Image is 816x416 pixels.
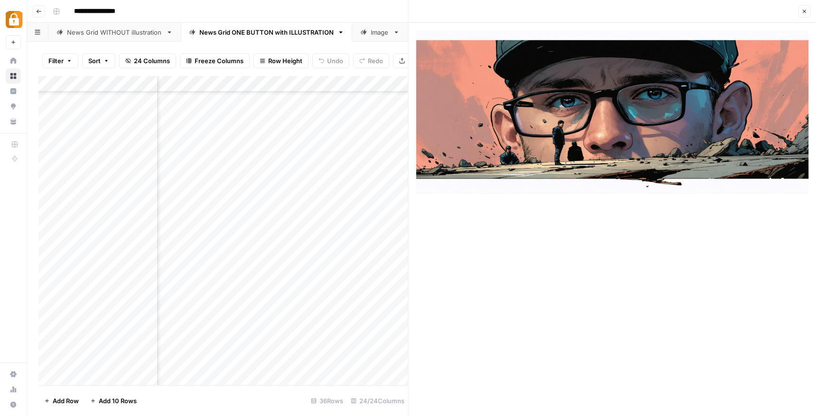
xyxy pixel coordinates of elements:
[134,56,170,66] span: 24 Columns
[312,53,349,68] button: Undo
[6,99,21,114] a: Opportunities
[67,28,162,37] div: News Grid WITHOUT illustration
[88,56,101,66] span: Sort
[42,53,78,68] button: Filter
[180,53,250,68] button: Freeze Columns
[84,393,142,408] button: Add 10 Rows
[82,53,115,68] button: Sort
[119,53,176,68] button: 24 Columns
[371,28,389,37] div: Image
[6,84,21,99] a: Insights
[352,23,408,42] a: Image
[181,23,352,42] a: News Grid ONE BUTTON with ILLUSTRATION
[416,30,809,194] img: Row/Cell
[393,53,448,68] button: Export CSV
[48,23,181,42] a: News Grid WITHOUT illustration
[6,382,21,397] a: Usage
[6,11,23,28] img: Adzz Logo
[99,396,137,406] span: Add 10 Rows
[6,114,21,129] a: Your Data
[253,53,309,68] button: Row Height
[268,56,302,66] span: Row Height
[353,53,389,68] button: Redo
[199,28,334,37] div: News Grid ONE BUTTON with ILLUSTRATION
[6,367,21,382] a: Settings
[38,393,84,408] button: Add Row
[6,68,21,84] a: Browse
[195,56,244,66] span: Freeze Columns
[6,397,21,412] button: Help + Support
[368,56,383,66] span: Redo
[6,8,21,31] button: Workspace: Adzz
[53,396,79,406] span: Add Row
[347,393,408,408] div: 24/24 Columns
[48,56,64,66] span: Filter
[307,393,347,408] div: 36 Rows
[327,56,343,66] span: Undo
[6,53,21,68] a: Home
